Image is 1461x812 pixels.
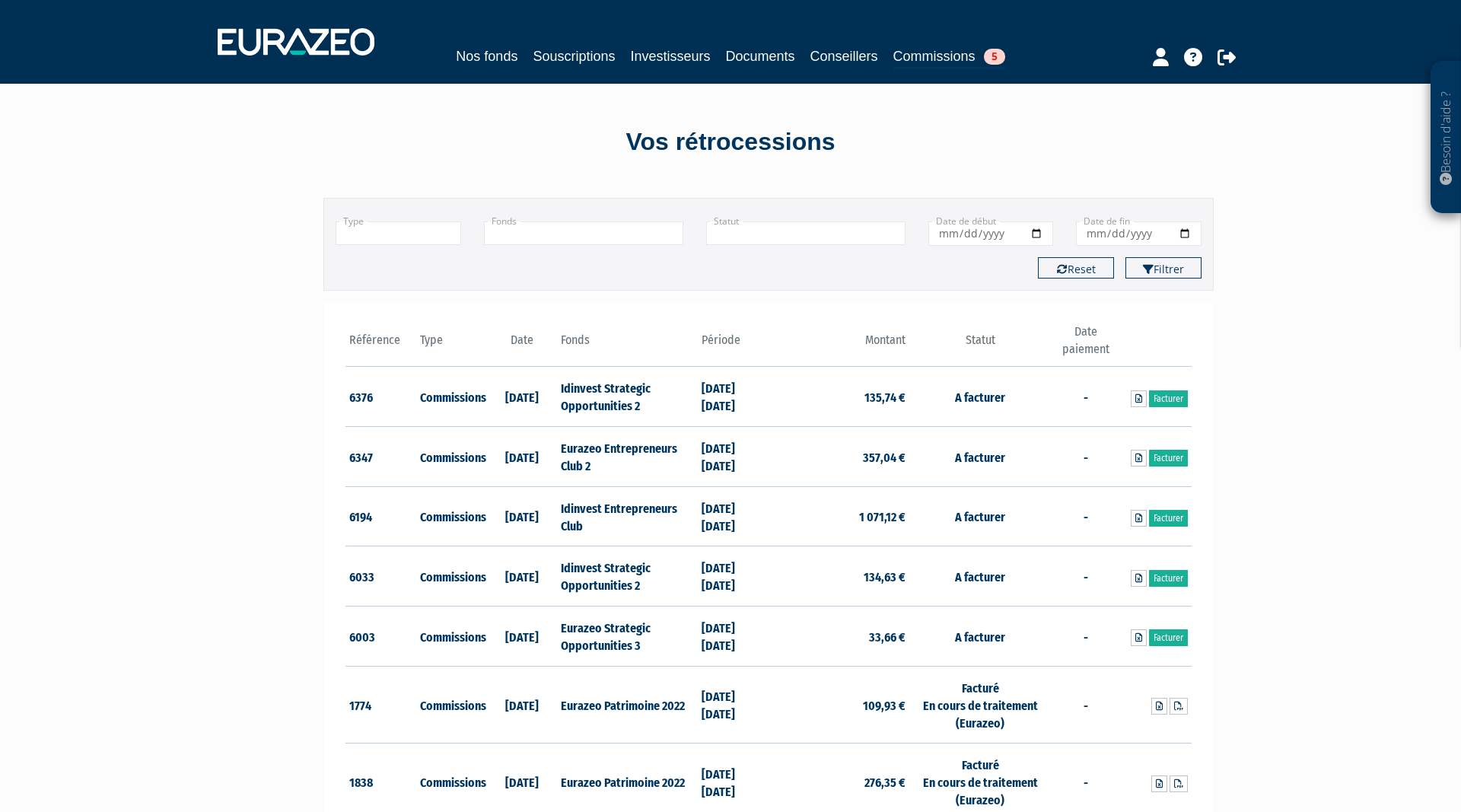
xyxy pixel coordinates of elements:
[557,546,698,607] td: Idinvest Strategic Opportunities 2
[698,666,769,744] td: [DATE] [DATE]
[345,323,416,367] th: Référence
[533,46,615,67] a: Souscriptions
[416,367,487,427] td: Commissions
[1051,486,1122,546] td: -
[486,486,557,546] td: [DATE]
[486,666,557,744] td: [DATE]
[416,427,487,487] td: Commissions
[630,46,710,67] a: Investisseurs
[726,46,795,67] a: Documents
[416,486,487,546] td: Commissions
[297,125,1164,160] div: Vos rétrocessions
[557,486,698,546] td: Idinvest Entrepreneurs Club
[218,28,374,56] img: 1732889491-logotype_eurazeo_blanc_rvb.png
[1149,510,1188,527] a: Facturer
[345,666,416,744] td: 1774
[769,486,909,546] td: 1 071,12 €
[698,607,769,667] td: [DATE] [DATE]
[1051,367,1122,427] td: -
[909,607,1050,667] td: A facturer
[698,367,769,427] td: [DATE] [DATE]
[1149,450,1188,467] a: Facturer
[557,367,698,427] td: Idinvest Strategic Opportunities 2
[769,427,909,487] td: 357,04 €
[769,367,909,427] td: 135,74 €
[1051,666,1122,744] td: -
[1437,69,1455,206] p: Besoin d'aide ?
[769,323,909,367] th: Montant
[893,46,1005,69] a: Commissions5
[909,427,1050,487] td: A facturer
[345,546,416,607] td: 6033
[416,607,487,667] td: Commissions
[557,607,698,667] td: Eurazeo Strategic Opportunities 3
[769,607,909,667] td: 33,66 €
[1149,390,1188,407] a: Facturer
[698,323,769,367] th: Période
[1149,629,1188,646] a: Facturer
[557,427,698,487] td: Eurazeo Entrepreneurs Club 2
[1051,546,1122,607] td: -
[345,367,416,427] td: 6376
[416,323,487,367] th: Type
[345,486,416,546] td: 6194
[345,427,416,487] td: 6347
[486,607,557,667] td: [DATE]
[810,46,878,67] a: Conseillers
[1051,607,1122,667] td: -
[1051,427,1122,487] td: -
[909,323,1050,367] th: Statut
[416,666,487,744] td: Commissions
[345,607,416,667] td: 6003
[456,46,517,67] a: Nos fonds
[416,546,487,607] td: Commissions
[1038,257,1114,279] button: Reset
[769,666,909,744] td: 109,93 €
[909,367,1050,427] td: A facturer
[486,323,557,367] th: Date
[769,546,909,607] td: 134,63 €
[698,486,769,546] td: [DATE] [DATE]
[698,546,769,607] td: [DATE] [DATE]
[486,546,557,607] td: [DATE]
[1125,257,1202,279] button: Filtrer
[909,666,1050,744] td: Facturé En cours de traitement (Eurazeo)
[486,427,557,487] td: [DATE]
[1051,323,1122,367] th: Date paiement
[486,367,557,427] td: [DATE]
[557,666,698,744] td: Eurazeo Patrimoine 2022
[698,427,769,487] td: [DATE] [DATE]
[909,486,1050,546] td: A facturer
[909,546,1050,607] td: A facturer
[1149,570,1188,587] a: Facturer
[984,49,1005,65] span: 5
[557,323,698,367] th: Fonds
